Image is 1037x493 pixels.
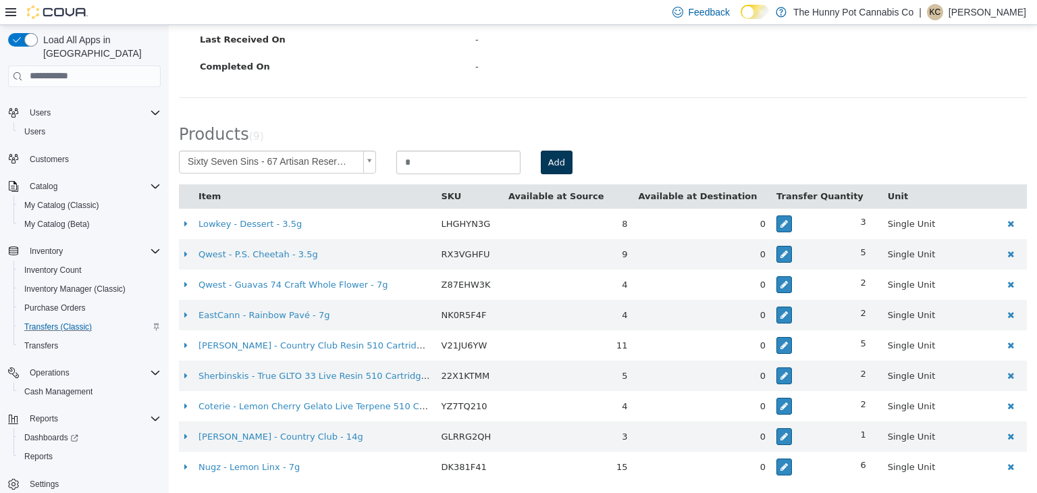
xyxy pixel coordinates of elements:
button: Cash Management [14,382,166,401]
button: Delete [831,341,853,361]
span: NK0R5F4F [273,285,318,295]
button: My Catalog (Classic) [14,196,166,215]
span: Single Unit [719,194,767,204]
button: Available at Destination [469,165,591,178]
p: | [919,4,922,20]
span: Reports [30,413,58,424]
span: Cash Management [19,384,161,400]
a: Qwest - Guavas 74 Craft Whole Flower - 7g [30,255,219,265]
a: My Catalog (Beta) [19,216,95,232]
button: Catalog [3,177,166,196]
a: Lowkey - Dessert - 3.5g [30,194,133,204]
span: My Catalog (Classic) [24,200,99,211]
div: 5 [608,312,697,326]
span: KC [930,4,941,20]
span: 0 [591,285,597,295]
button: Inventory Manager (Classic) [14,280,166,299]
a: My Catalog (Classic) [19,197,105,213]
a: Inventory Count [19,262,87,278]
a: Purchase Orders [19,300,91,316]
div: Kyle Chamaillard [927,4,943,20]
button: SKU [273,165,296,178]
a: Dashboards [19,430,84,446]
span: 4 [453,255,458,265]
button: Reports [24,411,63,427]
label: Last Received On [21,8,296,22]
div: 2 [608,373,697,386]
span: Dashboards [24,432,78,443]
div: 1 [608,403,697,417]
span: Inventory [24,243,161,259]
span: Catalog [30,181,57,192]
a: Inventory Manager (Classic) [19,281,131,297]
button: Transfer Quantity [608,165,697,178]
span: Single Unit [719,315,767,326]
button: Delete [831,432,853,452]
div: - [296,35,847,49]
div: 2 [608,251,697,265]
button: Delete [831,402,853,421]
button: Delete [831,250,853,269]
span: Reports [24,411,161,427]
a: Sherbinskis - True GLTO 33 Live Resin 510 Cartridge - 1g [30,346,277,356]
span: Operations [30,367,70,378]
button: Operations [24,365,75,381]
a: Users [19,124,51,140]
span: 0 [591,407,597,417]
button: Delete [831,280,853,300]
span: Customers [24,151,161,167]
button: Purchase Orders [14,299,166,317]
span: Cash Management [24,386,92,397]
button: Operations [3,363,166,382]
a: [PERSON_NAME] - Country Club Resin 510 Cartridge - 1g [30,315,279,326]
span: Catalog [24,178,161,194]
button: Customers [3,149,166,169]
button: Transfers [14,336,166,355]
button: Reports [14,447,166,466]
a: Reports [19,448,58,465]
span: Purchase Orders [19,300,161,316]
span: Customers [30,154,69,165]
button: Unit [719,165,742,178]
span: Transfers [24,340,58,351]
span: 15 [448,437,459,447]
span: 11 [448,315,459,326]
span: 4 [453,285,458,295]
span: RX3VGHFU [273,224,321,234]
button: Transfers (Classic) [14,317,166,336]
span: 0 [591,437,597,447]
a: Transfers [19,338,63,354]
span: Inventory Manager (Classic) [24,284,126,294]
span: 0 [591,376,597,386]
span: 22X1KTMM [273,346,321,356]
button: My Catalog (Beta) [14,215,166,234]
button: Users [3,103,166,122]
button: Catalog [24,178,63,194]
span: Transfers (Classic) [19,319,161,335]
img: Cova [27,5,88,19]
span: Operations [24,365,161,381]
span: 0 [591,255,597,265]
span: Products [10,100,80,119]
span: Users [24,126,45,137]
span: Feedback [689,5,730,19]
span: Single Unit [719,437,767,447]
span: Inventory Count [19,262,161,278]
span: 0 [591,194,597,204]
span: 4 [453,376,458,386]
label: Completed On [21,35,296,49]
span: Single Unit [719,407,767,417]
span: Purchase Orders [24,303,86,313]
span: Settings [24,475,161,492]
button: Delete [831,219,853,239]
div: - [296,8,847,22]
button: Users [14,122,166,141]
a: Qwest - P.S. Cheetah - 3.5g [30,224,149,234]
span: 3 [453,407,458,417]
a: EastCann - Rainbow Pavé - 7g [30,285,161,295]
button: Inventory [3,242,166,261]
div: 2 [608,342,697,356]
span: Transfers (Classic) [24,321,92,332]
span: 5 [453,346,458,356]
